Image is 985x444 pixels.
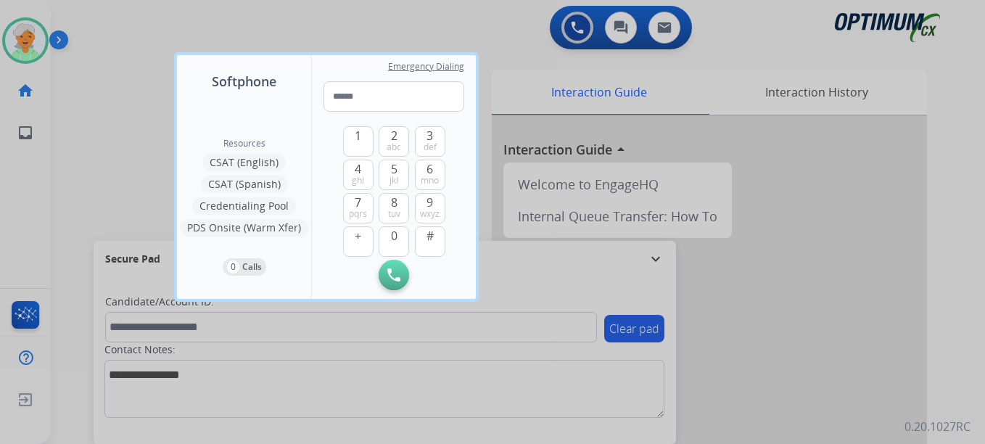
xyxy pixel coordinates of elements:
button: 0 [379,226,409,257]
span: Emergency Dialing [388,61,464,73]
span: 0 [391,227,397,244]
span: 5 [391,160,397,178]
span: 1 [355,127,361,144]
button: CSAT (English) [202,154,286,171]
button: 8tuv [379,193,409,223]
span: 7 [355,194,361,211]
button: 4ghi [343,160,374,190]
button: 2abc [379,126,409,157]
span: 2 [391,127,397,144]
span: mno [421,175,439,186]
p: 0 [227,260,239,274]
p: 0.20.1027RC [904,418,970,435]
button: 0Calls [223,258,266,276]
button: Credentialing Pool [192,197,296,215]
button: 7pqrs [343,193,374,223]
p: Calls [242,260,262,274]
span: 9 [426,194,433,211]
button: + [343,226,374,257]
img: call-button [387,268,400,281]
span: 6 [426,160,433,178]
span: tuv [388,208,400,220]
button: 6mno [415,160,445,190]
span: 4 [355,160,361,178]
span: 3 [426,127,433,144]
span: jkl [390,175,398,186]
button: 1 [343,126,374,157]
span: 8 [391,194,397,211]
span: def [424,141,437,153]
button: CSAT (Spanish) [201,176,288,193]
button: PDS Onsite (Warm Xfer) [180,219,308,237]
span: abc [387,141,401,153]
button: 9wxyz [415,193,445,223]
span: wxyz [420,208,440,220]
span: Resources [223,138,265,149]
span: ghi [352,175,364,186]
span: + [355,227,361,244]
span: pqrs [349,208,367,220]
button: # [415,226,445,257]
button: 5jkl [379,160,409,190]
button: 3def [415,126,445,157]
span: Softphone [212,71,276,91]
span: # [426,227,434,244]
